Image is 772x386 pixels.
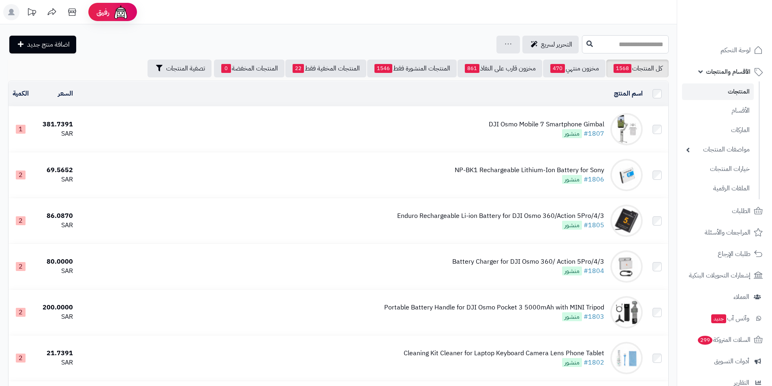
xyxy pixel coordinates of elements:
[682,287,767,307] a: العملاء
[404,349,604,358] div: Cleaning Kit Cleaner for Laptop Keyboard Camera Lens Phone Tablet
[584,358,604,367] a: #1802
[610,205,643,237] img: Enduro Rechargeable Li-ion Battery for DJI Osmo 360/Action 5Pro/4/3
[682,41,767,60] a: لوحة التحكم
[293,64,304,73] span: 22
[36,303,73,312] div: 200.0000
[36,349,73,358] div: 21.7391
[16,308,26,317] span: 2
[734,291,749,303] span: العملاء
[584,220,604,230] a: #1805
[705,227,751,238] span: المراجعات والأسئلة
[550,64,565,73] span: 470
[36,166,73,175] div: 69.5652
[36,129,73,139] div: SAR
[455,166,604,175] div: NP-BK1 Rechargeable Lithium-Ion Battery for Sony
[58,89,73,98] a: السعر
[689,270,751,281] span: إشعارات التحويلات البنكية
[732,205,751,217] span: الطلبات
[584,312,604,322] a: #1803
[682,102,754,119] a: الأقسام
[721,45,751,56] span: لوحة التحكم
[682,309,767,328] a: وآتس آبجديد
[697,334,751,345] span: السلات المتروكة
[711,314,726,323] span: جديد
[36,312,73,322] div: SAR
[522,36,579,53] a: التحرير لسريع
[13,89,29,98] a: الكمية
[610,250,643,283] img: Battery Charger for DJI Osmo 360/ Action 5Pro/4/3
[148,60,212,77] button: تصفية المنتجات
[562,175,582,184] span: منشور
[96,7,109,17] span: رفيق
[610,159,643,191] img: NP-BK1 Rechargeable Lithium-Ion Battery for Sony
[285,60,366,77] a: المنتجات المخفية فقط22
[682,223,767,242] a: المراجعات والأسئلة
[221,64,231,73] span: 0
[384,303,604,312] div: Portable Battery Handle for DJI Osmo Pocket 3 5000mAh with MINI Tripod
[16,216,26,225] span: 2
[21,4,42,22] a: تحديثات المنصة
[698,336,712,345] span: 299
[16,125,26,134] span: 1
[458,60,542,77] a: مخزون قارب على النفاذ861
[562,221,582,230] span: منشور
[562,129,582,138] span: منشور
[714,356,749,367] span: أدوات التسويق
[166,64,205,73] span: تصفية المنتجات
[27,40,70,49] span: اضافة منتج جديد
[36,358,73,367] div: SAR
[682,330,767,350] a: السلات المتروكة299
[682,180,754,197] a: الملفات الرقمية
[584,175,604,184] a: #1806
[610,296,643,328] img: Portable Battery Handle for DJI Osmo Pocket 3 5000mAh with MINI Tripod
[562,312,582,321] span: منشور
[682,352,767,371] a: أدوات التسويق
[562,267,582,275] span: منشور
[113,4,129,20] img: ai-face.png
[16,354,26,363] span: 2
[36,267,73,276] div: SAR
[16,171,26,179] span: 2
[36,257,73,267] div: 80.0000
[610,113,643,145] img: DJI Osmo Mobile 7 Smartphone Gimbal
[489,120,604,129] div: DJI Osmo Mobile 7 Smartphone Gimbal
[682,122,754,139] a: الماركات
[541,40,572,49] span: التحرير لسريع
[214,60,284,77] a: المنتجات المخفضة0
[9,36,76,53] a: اضافة منتج جديد
[465,64,479,73] span: 861
[710,313,749,324] span: وآتس آب
[682,83,754,100] a: المنتجات
[16,262,26,271] span: 2
[397,211,604,221] div: Enduro Rechargeable Li-ion Battery for DJI Osmo 360/Action 5Pro/4/3
[36,120,73,129] div: 381.7391
[682,160,754,178] a: خيارات المنتجات
[36,175,73,184] div: SAR
[36,211,73,221] div: 86.0870
[610,342,643,374] img: Cleaning Kit Cleaner for Laptop Keyboard Camera Lens Phone Tablet
[682,244,767,264] a: طلبات الإرجاع
[718,248,751,260] span: طلبات الإرجاع
[367,60,457,77] a: المنتجات المنشورة فقط1546
[706,66,751,77] span: الأقسام والمنتجات
[543,60,605,77] a: مخزون منتهي470
[374,64,392,73] span: 1546
[614,89,643,98] a: اسم المنتج
[584,129,604,139] a: #1807
[36,221,73,230] div: SAR
[562,358,582,367] span: منشور
[606,60,669,77] a: كل المنتجات1568
[682,141,754,158] a: مواصفات المنتجات
[584,266,604,276] a: #1804
[452,257,604,267] div: Battery Charger for DJI Osmo 360/ Action 5Pro/4/3
[614,64,631,73] span: 1568
[682,201,767,221] a: الطلبات
[682,266,767,285] a: إشعارات التحويلات البنكية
